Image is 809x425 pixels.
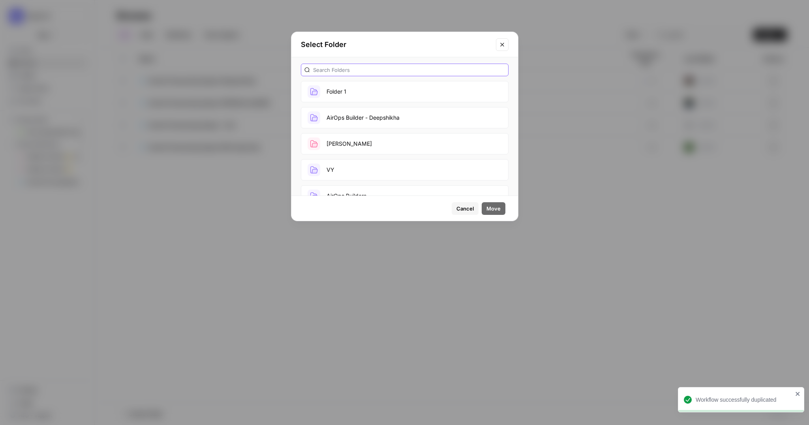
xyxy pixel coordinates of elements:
[452,202,479,215] button: Cancel
[301,107,509,128] button: AirOps Builder - Deepshikha
[301,185,509,207] button: AirOps Builders
[482,202,505,215] button: Move
[486,205,501,212] span: Move
[795,391,801,397] button: close
[313,66,505,74] input: Search Folders
[301,39,491,50] h2: Select Folder
[301,133,509,154] button: [PERSON_NAME]
[301,159,509,181] button: VY
[696,396,793,404] div: Workflow successfully duplicated
[456,205,474,212] span: Cancel
[301,81,509,102] button: Folder 1
[496,38,509,51] button: Close modal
